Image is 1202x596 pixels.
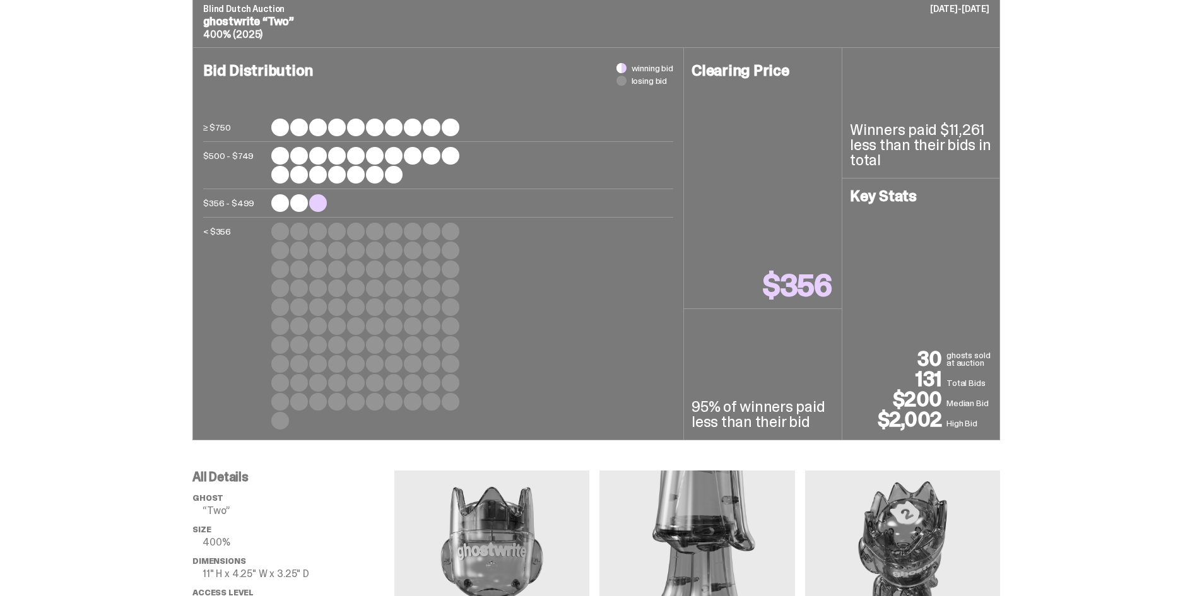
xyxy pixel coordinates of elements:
[203,63,673,119] h4: Bid Distribution
[632,76,668,85] span: losing bid
[850,122,992,168] p: Winners paid $11,261 less than their bids in total
[946,377,992,389] p: Total Bids
[203,506,394,516] p: “Two”
[192,493,223,503] span: ghost
[192,524,211,535] span: Size
[192,556,245,566] span: Dimensions
[192,470,394,483] p: All Details
[946,397,992,409] p: Median Bid
[203,147,266,184] p: $500 - $749
[763,271,832,301] p: $356
[203,569,394,579] p: 11" H x 4.25" W x 3.25" D
[850,369,946,389] p: 131
[946,351,992,369] p: ghosts sold at auction
[946,417,992,429] p: High Bid
[203,28,262,41] span: 400% (2025)
[850,349,946,369] p: 30
[203,119,266,136] p: ≥ $750
[203,194,266,212] p: $356 - $499
[203,16,989,27] p: ghostwrite “Two”
[632,64,673,73] span: winning bid
[850,389,946,409] p: $200
[203,4,989,13] p: Blind Dutch Auction
[203,537,394,547] p: 400%
[692,63,834,78] h4: Clearing Price
[930,4,989,13] p: [DATE]-[DATE]
[850,189,992,204] h4: Key Stats
[850,409,946,429] p: $2,002
[203,223,266,429] p: < $356
[692,399,834,429] p: 95% of winners paid less than their bid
